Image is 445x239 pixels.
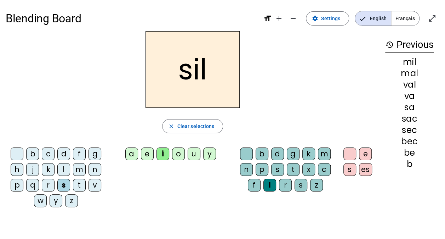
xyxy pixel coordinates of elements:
div: va [385,92,434,100]
div: b [385,160,434,168]
div: r [42,179,55,191]
h2: sil [146,31,240,108]
mat-icon: history [385,40,394,49]
div: bec [385,137,434,146]
button: Enter full screen [425,11,439,26]
div: x [302,163,315,176]
span: Settings [321,14,340,23]
h3: Previous [385,37,434,53]
span: Français [391,11,419,26]
div: d [271,148,284,160]
div: a [125,148,138,160]
div: w [34,194,47,207]
mat-icon: remove [289,14,297,23]
div: n [240,163,253,176]
button: Settings [306,11,349,26]
div: sec [385,126,434,134]
div: z [310,179,323,191]
div: s [57,179,70,191]
div: t [73,179,86,191]
div: s [343,163,356,176]
div: sa [385,103,434,112]
div: h [11,163,23,176]
div: y [50,194,62,207]
div: q [26,179,39,191]
div: mil [385,58,434,66]
span: English [355,11,391,26]
div: g [89,148,101,160]
div: be [385,149,434,157]
div: c [318,163,331,176]
div: m [73,163,86,176]
div: e [141,148,154,160]
div: j [26,163,39,176]
div: y [203,148,216,160]
div: p [256,163,268,176]
div: l [57,163,70,176]
div: c [42,148,55,160]
div: u [188,148,200,160]
button: Clear selections [162,119,223,133]
h1: Blending Board [6,7,258,30]
div: t [287,163,299,176]
div: b [256,148,268,160]
mat-icon: close [168,123,175,129]
div: i [156,148,169,160]
mat-button-toggle-group: Language selection [355,11,420,26]
div: val [385,80,434,89]
div: b [26,148,39,160]
div: e [359,148,372,160]
mat-icon: format_size [263,14,272,23]
div: f [73,148,86,160]
div: d [57,148,70,160]
div: s [295,179,307,191]
div: k [302,148,315,160]
div: f [248,179,261,191]
mat-icon: settings [312,15,318,22]
div: k [42,163,55,176]
div: z [65,194,78,207]
div: l [263,179,276,191]
div: o [172,148,185,160]
div: r [279,179,292,191]
div: mal [385,69,434,78]
mat-icon: add [275,14,283,23]
div: g [287,148,299,160]
div: v [89,179,101,191]
mat-icon: open_in_full [428,14,437,23]
div: sac [385,115,434,123]
button: Increase font size [272,11,286,26]
span: Clear selections [177,122,215,130]
div: p [11,179,23,191]
div: s [271,163,284,176]
button: Decrease font size [286,11,300,26]
div: n [89,163,101,176]
div: m [318,148,331,160]
div: es [359,163,372,176]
